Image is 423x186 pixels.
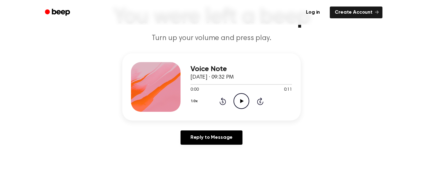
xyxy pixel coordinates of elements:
[93,33,330,43] p: Turn up your volume and press play.
[190,75,234,80] span: [DATE] · 09:32 PM
[330,7,382,18] a: Create Account
[190,96,200,107] button: 1.0x
[181,130,242,145] a: Reply to Message
[190,87,198,93] span: 0:00
[284,87,292,93] span: 0:11
[41,7,76,19] a: Beep
[190,65,292,73] h3: Voice Note
[300,5,326,20] a: Log in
